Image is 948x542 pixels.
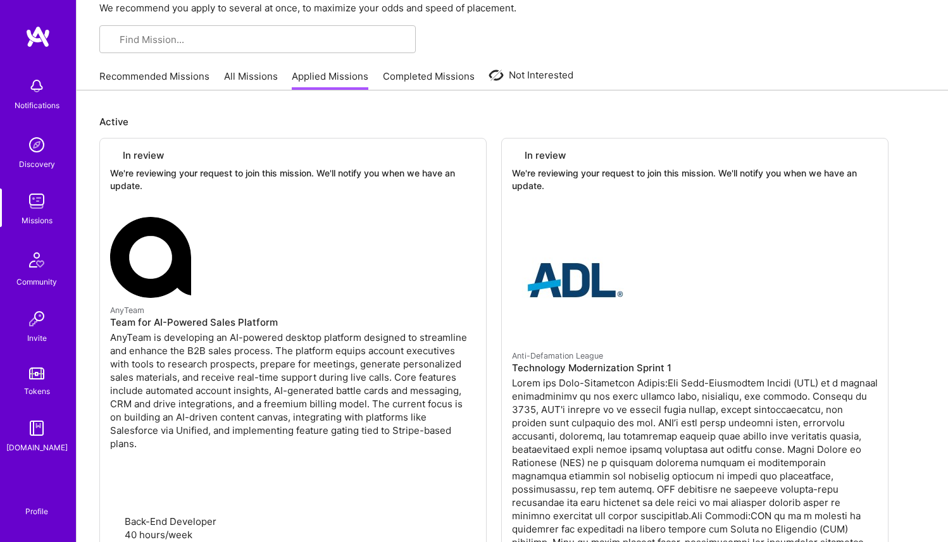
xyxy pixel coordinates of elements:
[22,245,52,275] img: Community
[109,35,119,45] i: icon SearchGrey
[25,25,51,48] img: logo
[525,149,566,162] span: In review
[24,416,49,441] img: guide book
[110,518,120,527] i: icon Applicant
[110,217,191,298] img: AnyTeam company logo
[19,157,55,171] div: Discovery
[512,351,603,360] small: Anti-Defamation League
[512,362,878,374] h4: Technology Modernization Sprint 1
[24,188,49,214] img: teamwork
[120,33,406,46] input: Find Mission...
[489,68,573,90] a: Not Interested
[110,317,476,328] h4: Team for AI-Powered Sales Platform
[16,275,57,288] div: Community
[24,73,49,99] img: bell
[110,331,476,450] p: AnyTeam is developing an AI-powered desktop platform designed to streamline and enhance the B2B s...
[22,214,53,227] div: Missions
[99,70,209,90] a: Recommended Missions
[6,441,68,454] div: [DOMAIN_NAME]
[24,306,49,331] img: Invite
[15,99,59,112] div: Notifications
[224,70,278,90] a: All Missions
[24,132,49,157] img: discovery
[110,515,476,528] p: Back-End Developer
[512,217,639,343] img: Anti-Defamation League company logo
[99,115,925,128] p: Active
[24,385,50,398] div: Tokens
[292,70,368,90] a: Applied Missions
[123,149,164,162] span: In review
[21,491,53,517] a: Profile
[110,528,476,541] p: 40 hours/week
[512,167,878,192] p: We're reviewing your request to join this mission. We'll notify you when we have an update.
[29,367,44,379] img: tokens
[383,70,475,90] a: Completed Missions
[110,531,120,541] i: icon Clock
[110,305,144,315] small: AnyTeam
[110,167,476,192] p: We're reviewing your request to join this mission. We'll notify you when we have an update.
[25,505,48,517] div: Profile
[27,331,47,345] div: Invite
